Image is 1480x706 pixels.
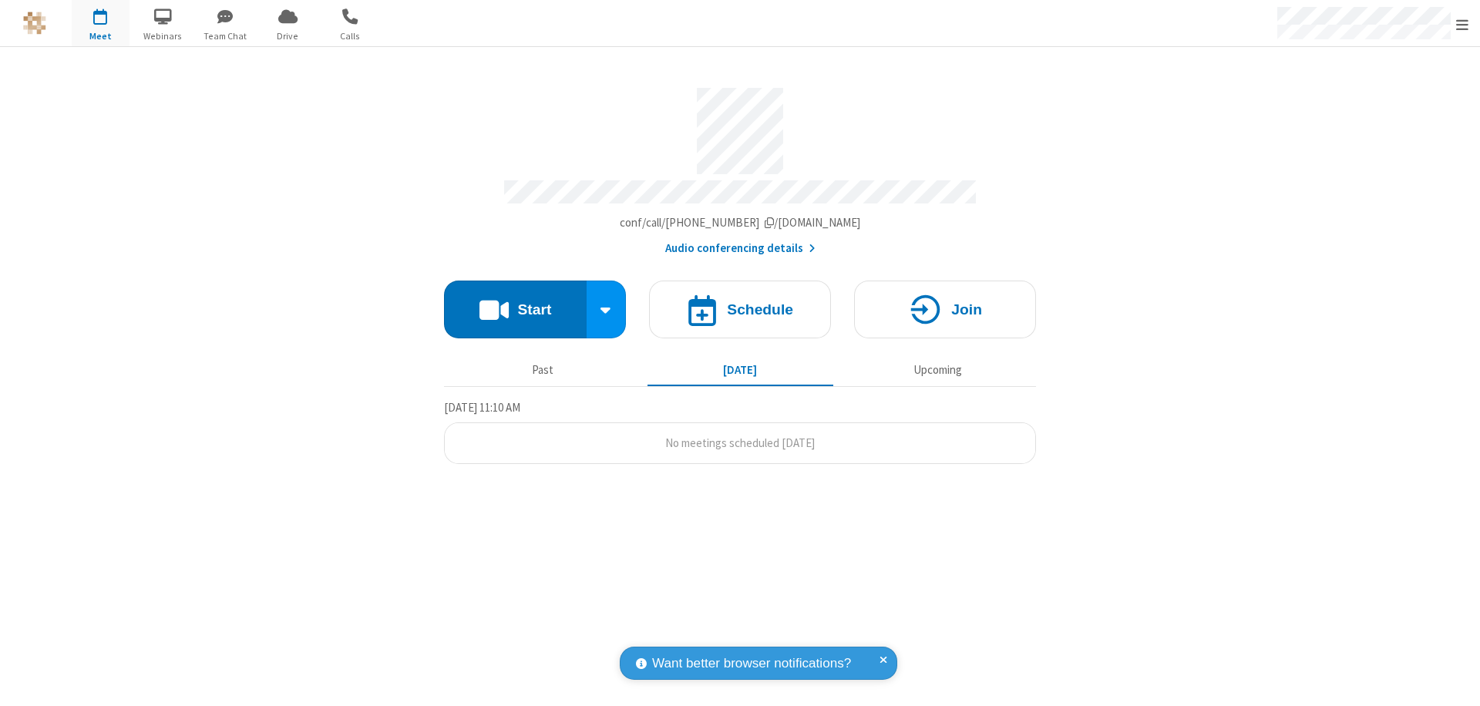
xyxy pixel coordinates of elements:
[951,302,982,317] h4: Join
[444,76,1036,257] section: Account details
[444,281,587,338] button: Start
[587,281,627,338] div: Start conference options
[1441,666,1468,695] iframe: Chat
[134,29,192,43] span: Webinars
[665,435,815,450] span: No meetings scheduled [DATE]
[72,29,129,43] span: Meet
[444,398,1036,465] section: Today's Meetings
[517,302,551,317] h4: Start
[649,281,831,338] button: Schedule
[854,281,1036,338] button: Join
[197,29,254,43] span: Team Chat
[450,355,636,385] button: Past
[647,355,833,385] button: [DATE]
[259,29,317,43] span: Drive
[444,400,520,415] span: [DATE] 11:10 AM
[652,654,851,674] span: Want better browser notifications?
[23,12,46,35] img: QA Selenium DO NOT DELETE OR CHANGE
[727,302,793,317] h4: Schedule
[321,29,379,43] span: Calls
[845,355,1031,385] button: Upcoming
[620,215,861,230] span: Copy my meeting room link
[665,240,816,257] button: Audio conferencing details
[620,214,861,232] button: Copy my meeting room linkCopy my meeting room link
